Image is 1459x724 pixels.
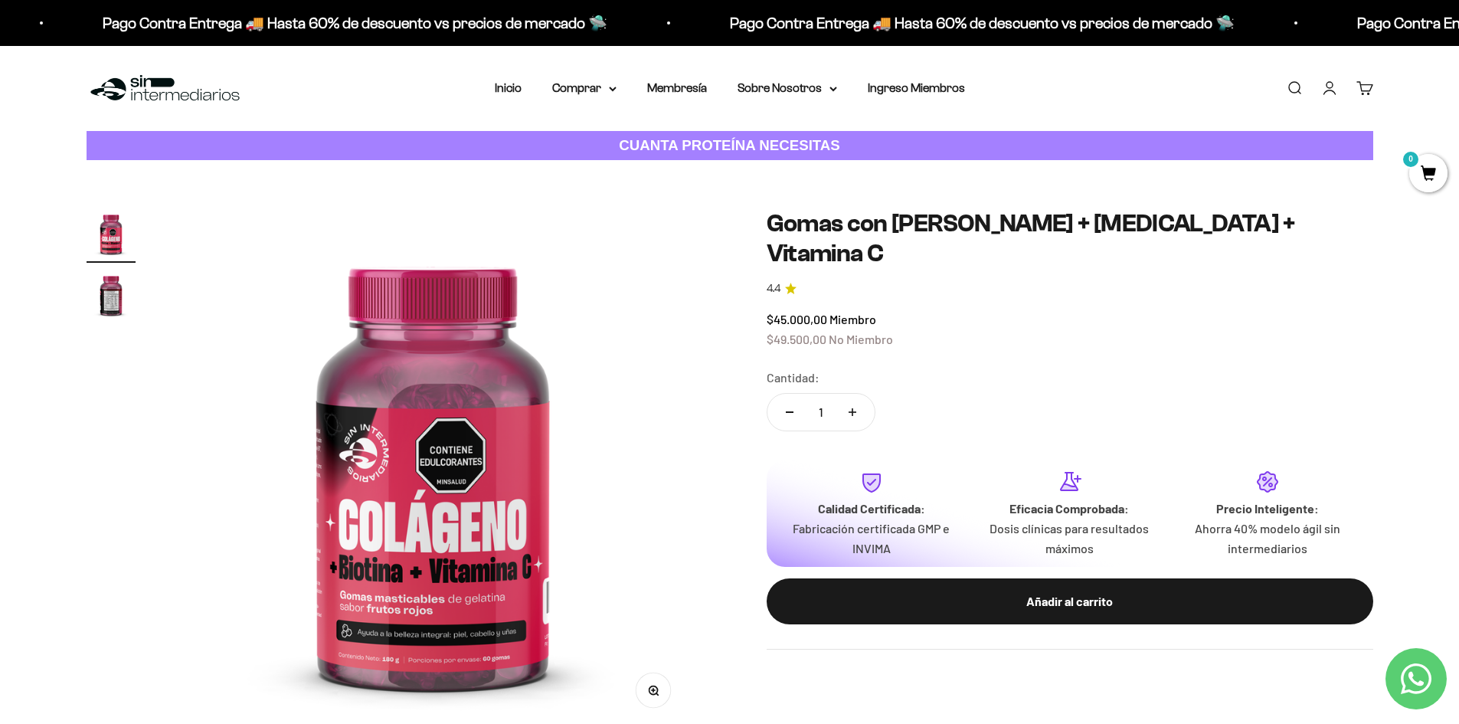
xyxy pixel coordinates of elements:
p: ¿Qué te daría la seguridad final para añadir este producto a tu carrito? [18,25,317,60]
strong: Precio Inteligente: [1216,501,1319,516]
p: Fabricación certificada GMP e INVIMA [785,519,959,558]
a: 0 [1409,166,1448,183]
span: $49.500,00 [767,332,826,346]
p: Ahorra 40% modelo ágil sin intermediarios [1181,519,1355,558]
summary: Sobre Nosotros [738,78,837,98]
button: Ir al artículo 2 [87,270,136,324]
div: Un mensaje de garantía de satisfacción visible. [18,149,317,175]
button: Ir al artículo 1 [87,209,136,263]
div: Añadir al carrito [797,591,1343,611]
a: Membresía [647,81,707,94]
span: Enviar [250,228,316,254]
label: Cantidad: [767,368,819,388]
img: Gomas con Colageno + Biotina + Vitamina C [87,209,136,258]
mark: 0 [1402,150,1420,169]
span: $45.000,00 [767,312,827,326]
button: Enviar [249,228,317,254]
span: 4.4 [767,280,780,297]
img: Gomas con Colageno + Biotina + Vitamina C [87,270,136,319]
button: Añadir al carrito [767,578,1373,624]
div: La confirmación de la pureza de los ingredientes. [18,179,317,221]
div: Más detalles sobre la fecha exacta de entrega. [18,118,317,145]
a: Inicio [495,81,522,94]
p: Pago Contra Entrega 🚚 Hasta 60% de descuento vs precios de mercado 🛸 [581,11,1085,35]
strong: CUANTA PROTEÍNA NECESITAS [619,137,840,153]
button: Reducir cantidad [767,394,812,431]
span: Miembro [829,312,876,326]
strong: Calidad Certificada: [818,501,925,516]
h1: Gomas con [PERSON_NAME] + [MEDICAL_DATA] + Vitamina C [767,209,1373,268]
button: Aumentar cantidad [830,394,875,431]
a: Ingreso Miembros [868,81,965,94]
span: No Miembro [829,332,893,346]
strong: Eficacia Comprobada: [1009,501,1129,516]
div: Un aval de expertos o estudios clínicos en la página. [18,73,317,114]
a: CUANTA PROTEÍNA NECESITAS [87,131,1373,161]
a: 4.44.4 de 5.0 estrellas [767,280,1373,297]
summary: Comprar [552,78,617,98]
p: Dosis clínicas para resultados máximos [983,519,1156,558]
